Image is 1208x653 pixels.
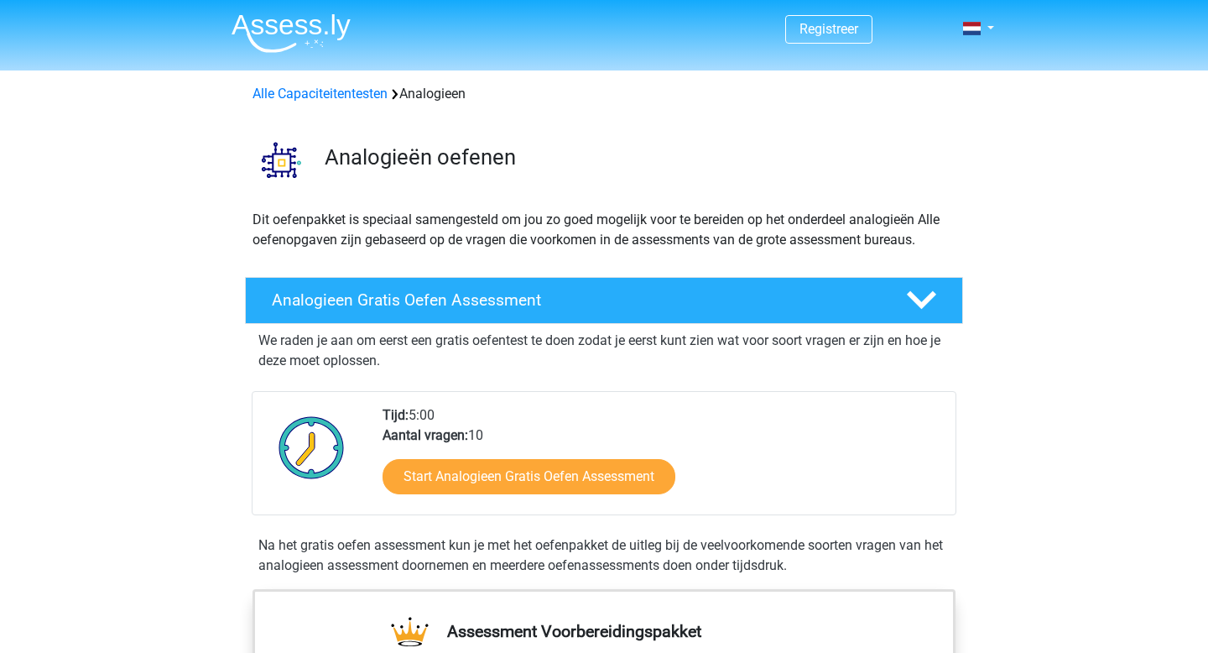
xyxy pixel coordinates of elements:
img: Assessly [232,13,351,53]
img: analogieen [246,124,317,196]
img: Klok [269,405,354,489]
a: Start Analogieen Gratis Oefen Assessment [383,459,675,494]
div: Analogieen [246,84,962,104]
a: Analogieen Gratis Oefen Assessment [238,277,970,324]
a: Registreer [799,21,858,37]
b: Tijd: [383,407,409,423]
p: Dit oefenpakket is speciaal samengesteld om jou zo goed mogelijk voor te bereiden op het onderdee... [253,210,955,250]
div: 5:00 10 [370,405,955,515]
b: Aantal vragen: [383,427,468,443]
a: Alle Capaciteitentesten [253,86,388,102]
h3: Analogieën oefenen [325,144,950,170]
p: We raden je aan om eerst een gratis oefentest te doen zodat je eerst kunt zien wat voor soort vra... [258,331,950,371]
div: Na het gratis oefen assessment kun je met het oefenpakket de uitleg bij de veelvoorkomende soorte... [252,535,956,576]
h4: Analogieen Gratis Oefen Assessment [272,290,879,310]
